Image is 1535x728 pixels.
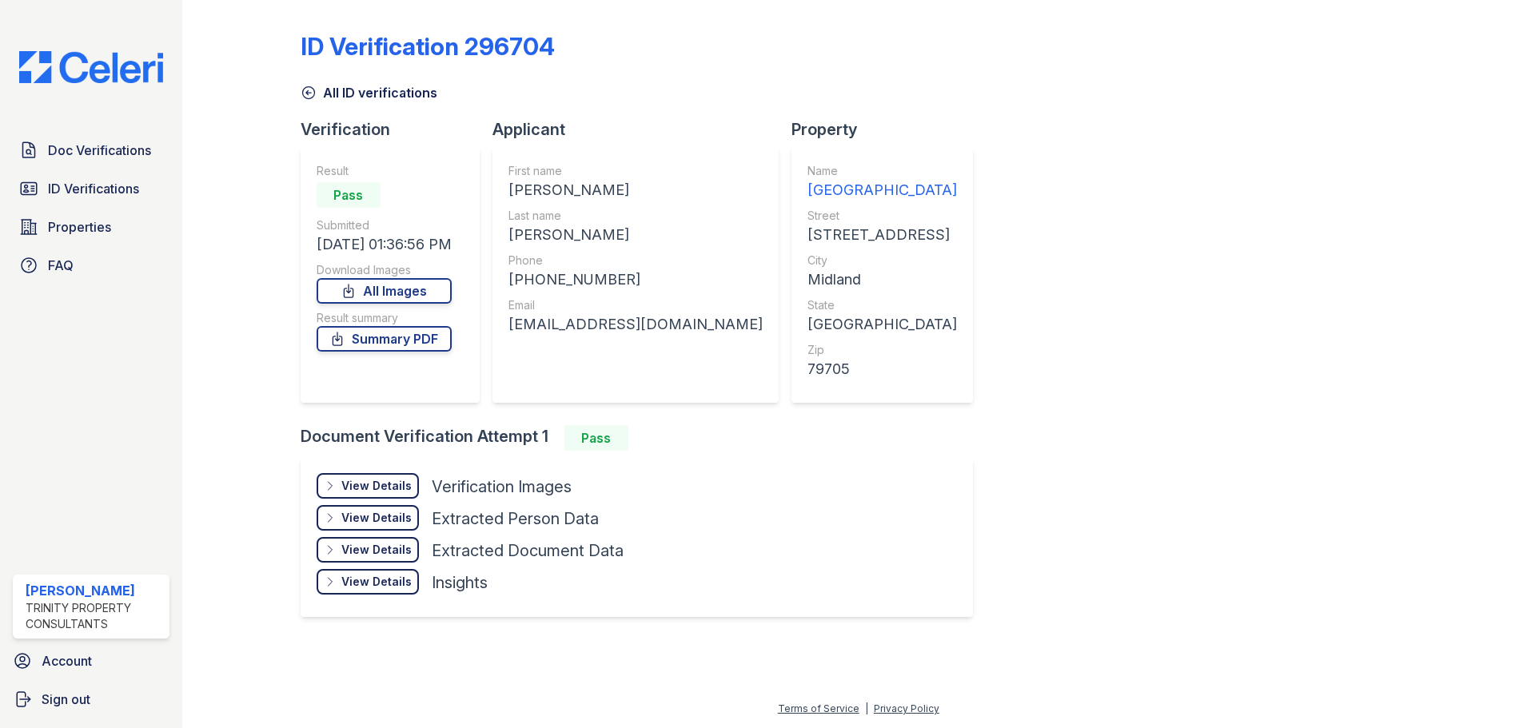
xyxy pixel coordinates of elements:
div: Applicant [492,118,791,141]
div: Midland [807,269,957,291]
div: [PERSON_NAME] [508,179,763,201]
div: Verification Images [432,475,572,498]
a: Summary PDF [317,326,452,352]
div: Email [508,297,763,313]
div: ID Verification 296704 [301,32,555,61]
div: Document Verification Attempt 1 [301,425,986,451]
div: Name [807,163,957,179]
div: First name [508,163,763,179]
div: | [865,702,868,714]
div: Insights [432,571,488,594]
span: ID Verifications [48,179,139,198]
div: Extracted Document Data [432,539,624,562]
span: Sign out [42,690,90,709]
div: [GEOGRAPHIC_DATA] [807,179,957,201]
div: Result [317,163,452,179]
div: [PERSON_NAME] [508,224,763,246]
div: [PERSON_NAME] [26,581,163,600]
div: Download Images [317,262,452,278]
div: [PHONE_NUMBER] [508,269,763,291]
a: Properties [13,211,169,243]
div: View Details [341,510,412,526]
div: Submitted [317,217,452,233]
div: Zip [807,342,957,358]
div: City [807,253,957,269]
div: Property [791,118,986,141]
a: Terms of Service [778,702,859,714]
div: Trinity Property Consultants [26,600,163,632]
span: Doc Verifications [48,141,151,160]
div: 79705 [807,358,957,380]
div: State [807,297,957,313]
div: View Details [341,478,412,494]
div: Pass [317,182,381,208]
div: [GEOGRAPHIC_DATA] [807,313,957,336]
a: All ID verifications [301,83,437,102]
a: ID Verifications [13,173,169,205]
a: Account [6,645,176,677]
img: CE_Logo_Blue-a8612792a0a2168367f1c8372b55b34899dd931a85d93a1a3d3e32e68fde9ad4.png [6,51,176,83]
div: Street [807,208,957,224]
div: [DATE] 01:36:56 PM [317,233,452,256]
div: Phone [508,253,763,269]
a: Doc Verifications [13,134,169,166]
a: Sign out [6,683,176,715]
span: Properties [48,217,111,237]
div: Extracted Person Data [432,507,599,530]
a: Name [GEOGRAPHIC_DATA] [807,163,957,201]
div: Result summary [317,310,452,326]
span: FAQ [48,256,74,275]
span: Account [42,651,92,670]
div: Verification [301,118,492,141]
a: Privacy Policy [874,702,939,714]
div: [STREET_ADDRESS] [807,224,957,246]
iframe: chat widget [1468,664,1519,712]
div: Pass [564,425,628,451]
div: View Details [341,574,412,590]
a: FAQ [13,249,169,281]
a: All Images [317,278,452,304]
div: [EMAIL_ADDRESS][DOMAIN_NAME] [508,313,763,336]
div: Last name [508,208,763,224]
div: View Details [341,542,412,558]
